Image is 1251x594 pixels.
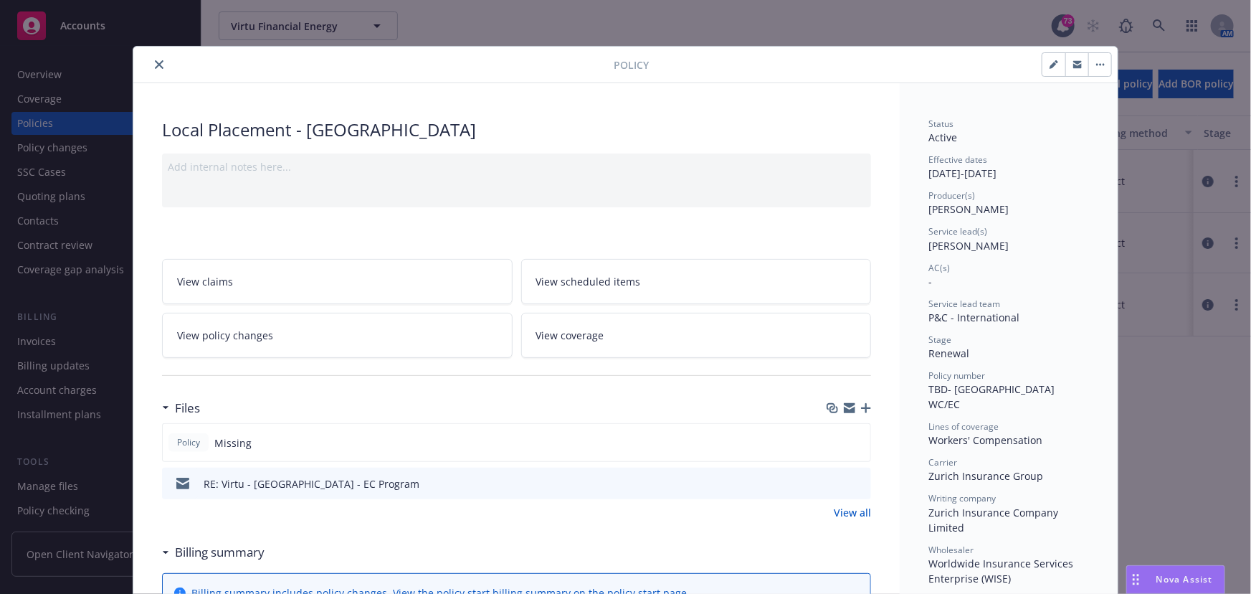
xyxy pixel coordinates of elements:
span: Producer(s) [928,189,975,202]
span: Lines of coverage [928,420,999,433]
div: Billing summary [162,543,265,562]
span: View scheduled items [536,274,641,289]
span: View coverage [536,328,604,343]
div: [DATE] - [DATE] [928,154,1089,181]
span: Policy [614,57,649,72]
span: P&C - International [928,311,1019,324]
h3: Files [175,399,200,418]
a: View all [834,505,871,520]
span: [PERSON_NAME] [928,239,1009,253]
span: - [928,275,932,288]
div: Files [162,399,200,418]
span: Wholesaler [928,544,974,556]
a: View coverage [521,313,872,358]
span: Missing [214,435,252,451]
span: Service lead(s) [928,225,987,237]
span: AC(s) [928,262,950,274]
span: Renewal [928,346,969,360]
span: Workers' Compensation [928,433,1042,447]
span: [PERSON_NAME] [928,202,1009,216]
span: View claims [177,274,233,289]
span: Policy [174,436,203,449]
span: View policy changes [177,328,273,343]
span: TBD- [GEOGRAPHIC_DATA] WC/EC [928,382,1060,411]
a: View scheduled items [521,259,872,304]
button: Nova Assist [1126,565,1225,594]
span: Effective dates [928,154,987,166]
span: Policy number [928,369,985,382]
div: Add internal notes here... [168,159,865,174]
span: Worldwide Insurance Services Enterprise (WISE) [928,557,1076,585]
button: download file [829,476,841,491]
div: RE: Virtu - [GEOGRAPHIC_DATA] - EC Program [204,476,419,491]
h3: Billing summary [175,543,265,562]
span: Service lead team [928,298,1000,310]
span: Carrier [928,456,957,468]
button: preview file [852,476,865,491]
span: Active [928,131,957,144]
button: close [151,56,168,73]
span: Zurich Insurance Group [928,469,1043,483]
div: Drag to move [1127,566,1145,593]
span: Status [928,118,953,130]
a: View policy changes [162,313,513,358]
span: Writing company [928,492,996,504]
span: Stage [928,334,951,346]
div: Local Placement - [GEOGRAPHIC_DATA] [162,118,871,142]
span: Zurich Insurance Company Limited [928,506,1061,534]
span: Nova Assist [1156,573,1213,585]
a: View claims [162,259,513,304]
